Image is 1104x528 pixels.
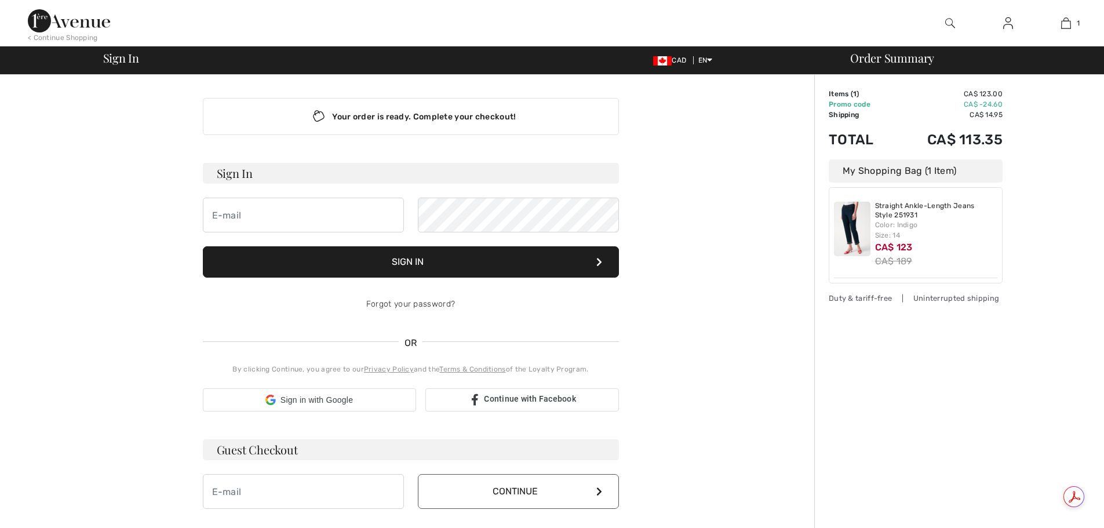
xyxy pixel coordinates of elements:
div: Your order is ready. Complete your checkout! [203,98,619,135]
span: Sign in with Google [280,394,353,406]
s: CA$ 189 [875,256,912,267]
a: Continue with Facebook [425,388,619,412]
input: E-mail [203,198,404,232]
img: My Bag [1061,16,1071,30]
h3: Sign In [203,163,619,184]
a: Sign In [994,16,1022,31]
a: Terms & Conditions [439,365,505,373]
span: 1 [853,90,857,98]
img: Straight Ankle-Length Jeans Style 251931 [834,202,870,256]
td: CA$ -24.60 [894,99,1003,110]
a: Straight Ankle-Length Jeans Style 251931 [875,202,998,220]
td: Items ( ) [829,89,894,99]
div: Order Summary [836,52,1097,64]
input: E-mail [203,474,404,509]
img: 1ère Avenue [28,9,110,32]
img: My Info [1003,16,1013,30]
span: CA$ 123 [875,242,913,253]
span: OR [399,336,423,350]
td: CA$ 113.35 [894,120,1003,159]
div: Sign in with Google [203,388,416,412]
td: CA$ 123.00 [894,89,1003,99]
img: search the website [945,16,955,30]
img: Canadian Dollar [653,56,672,65]
span: Sign In [103,52,139,64]
div: Duty & tariff-free | Uninterrupted shipping [829,293,1003,304]
button: Sign In [203,246,619,278]
a: 1 [1037,16,1094,30]
h3: Guest Checkout [203,439,619,460]
div: < Continue Shopping [28,32,98,43]
a: Forgot your password? [366,299,455,309]
td: Shipping [829,110,894,120]
div: My Shopping Bag (1 Item) [829,159,1003,183]
span: Continue with Facebook [484,394,576,403]
a: Privacy Policy [364,365,414,373]
div: By clicking Continue, you agree to our and the of the Loyalty Program. [203,364,619,374]
td: Promo code [829,99,894,110]
div: Color: Indigo Size: 14 [875,220,998,241]
span: EN [698,56,713,64]
button: Continue [418,474,619,509]
td: Total [829,120,894,159]
td: CA$ 14.95 [894,110,1003,120]
span: CAD [653,56,691,64]
span: 1 [1077,18,1080,28]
